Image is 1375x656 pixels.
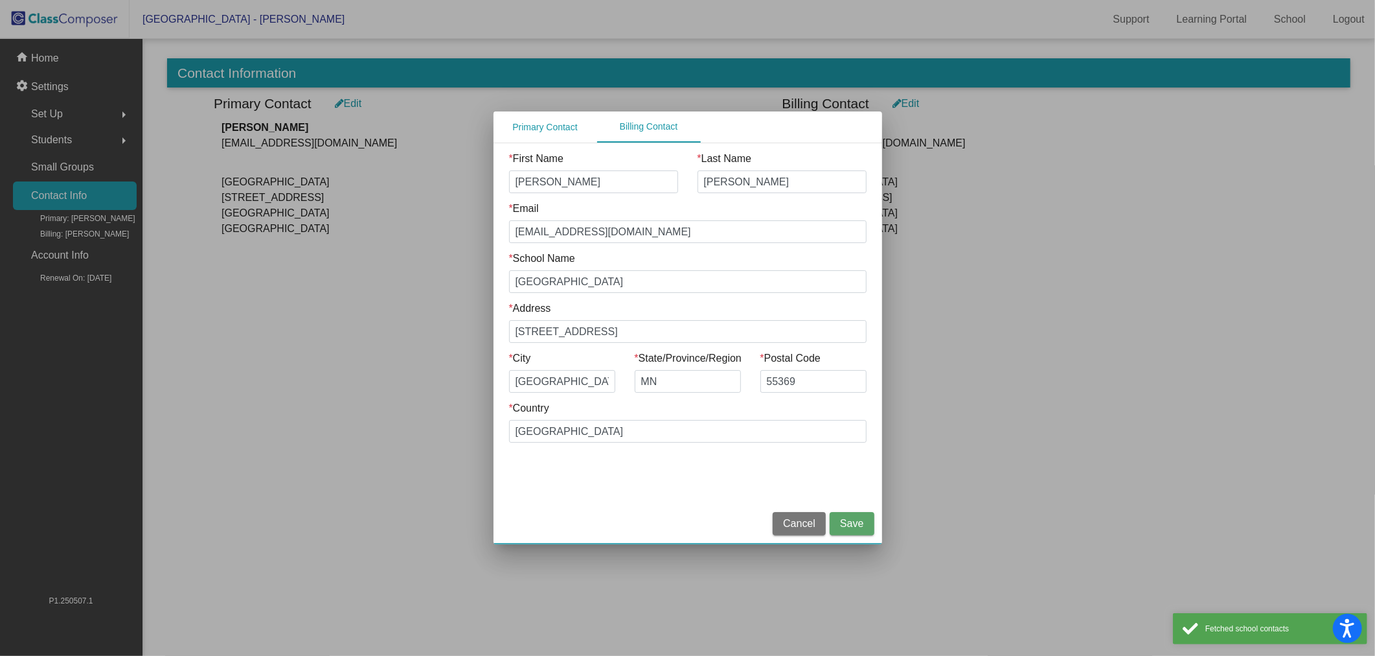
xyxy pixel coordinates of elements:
[509,320,867,343] input: Address
[509,420,867,443] input: Enter Country
[509,201,539,217] label: Email
[509,401,549,416] label: Country
[1205,623,1358,635] div: Fetched school contacts
[509,301,551,316] label: Address
[509,270,867,293] input: Enter School Name
[509,370,615,393] input: City
[509,351,531,366] label: City
[840,518,863,529] span: Save
[512,121,577,134] div: Primary Contact
[773,512,826,535] button: Cancel
[509,151,563,167] label: First Name
[635,370,741,393] input: State
[698,151,752,167] label: Last Name
[509,170,678,193] input: Enter first name
[509,220,867,243] input: Enter Email
[830,512,874,535] button: Save
[620,120,678,134] div: Billing Contact
[509,251,575,266] label: School Name
[760,370,867,393] input: Postal Code
[760,351,821,366] label: Postal Code
[783,518,815,529] span: Cancel
[635,351,742,366] label: State/Province/Region
[698,170,867,193] input: Enter last name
